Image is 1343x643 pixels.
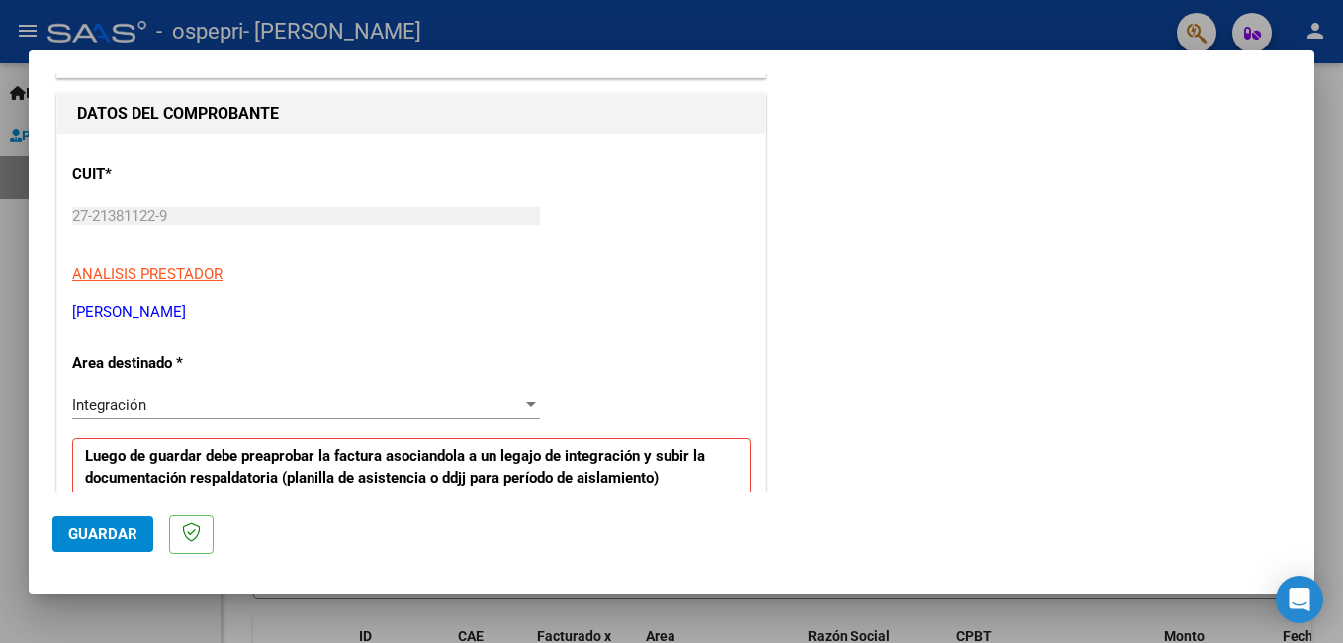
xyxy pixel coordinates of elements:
[68,525,137,543] span: Guardar
[77,104,279,123] strong: DATOS DEL COMPROBANTE
[72,265,223,283] span: ANALISIS PRESTADOR
[1276,576,1323,623] div: Open Intercom Messenger
[72,163,276,186] p: CUIT
[72,396,146,413] span: Integración
[85,447,705,488] strong: Luego de guardar debe preaprobar la factura asociandola a un legajo de integración y subir la doc...
[72,301,751,323] p: [PERSON_NAME]
[52,516,153,552] button: Guardar
[72,352,276,375] p: Area destinado *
